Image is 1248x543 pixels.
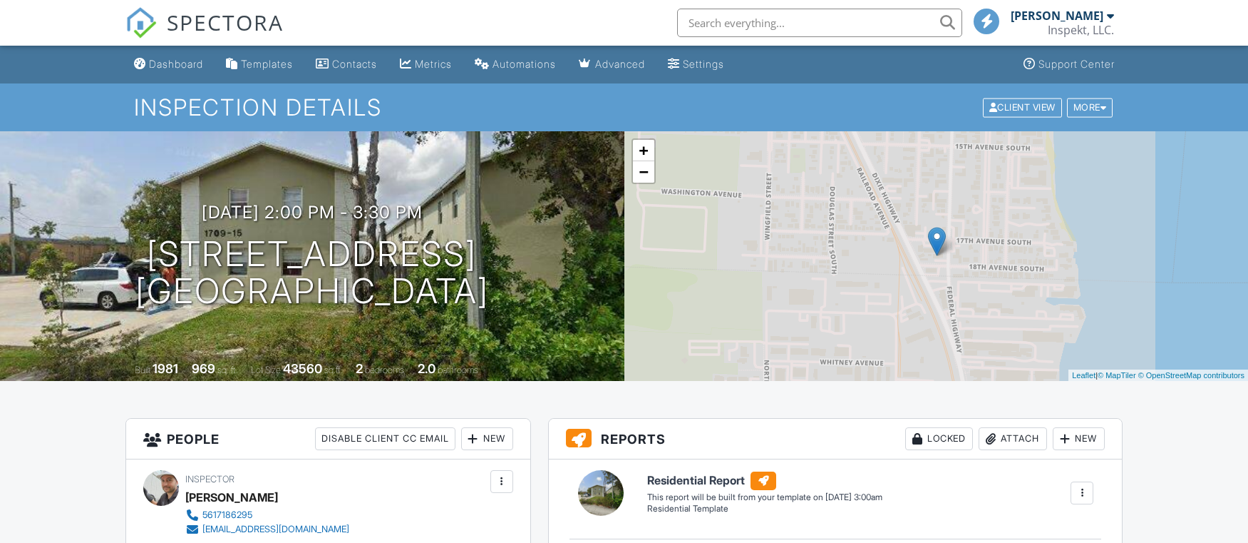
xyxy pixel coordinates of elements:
[1098,371,1136,380] a: © MapTiler
[324,365,342,375] span: sq.ft.
[662,51,730,78] a: Settings
[1068,370,1248,382] div: |
[647,472,882,490] h6: Residential Report
[905,427,973,450] div: Locked
[983,98,1062,117] div: Client View
[125,7,157,39] img: The Best Home Inspection Software - Spectora
[135,235,489,311] h1: [STREET_ADDRESS] [GEOGRAPHIC_DATA]
[220,51,299,78] a: Templates
[979,427,1047,450] div: Attach
[438,365,478,375] span: bathrooms
[1011,9,1103,23] div: [PERSON_NAME]
[394,51,458,78] a: Metrics
[185,487,278,508] div: [PERSON_NAME]
[633,140,654,161] a: Zoom in
[677,9,962,37] input: Search everything...
[365,365,404,375] span: bedrooms
[185,474,234,484] span: Inspector
[1067,98,1113,117] div: More
[332,58,377,70] div: Contacts
[418,361,435,376] div: 2.0
[1138,371,1244,380] a: © OpenStreetMap contributors
[356,361,363,376] div: 2
[310,51,383,78] a: Contacts
[134,95,1114,120] h1: Inspection Details
[415,58,452,70] div: Metrics
[202,203,423,222] h3: [DATE] 2:00 pm - 3:30 pm
[167,7,284,37] span: SPECTORA
[1072,371,1095,380] a: Leaflet
[1053,427,1105,450] div: New
[647,492,882,503] div: This report will be built from your template on [DATE] 3:00am
[192,361,215,376] div: 969
[469,51,562,78] a: Automations (Basic)
[283,361,322,376] div: 43560
[683,58,724,70] div: Settings
[149,58,203,70] div: Dashboard
[549,419,1123,460] h3: Reports
[981,101,1066,112] a: Client View
[493,58,556,70] div: Automations
[1018,51,1120,78] a: Support Center
[125,19,284,49] a: SPECTORA
[633,161,654,183] a: Zoom out
[241,58,293,70] div: Templates
[315,427,455,450] div: Disable Client CC Email
[217,365,237,375] span: sq. ft.
[135,365,150,375] span: Built
[573,51,651,78] a: Advanced
[126,419,530,460] h3: People
[1038,58,1115,70] div: Support Center
[251,365,281,375] span: Lot Size
[185,522,349,537] a: [EMAIL_ADDRESS][DOMAIN_NAME]
[153,361,178,376] div: 1981
[185,508,349,522] a: 5617186295
[1048,23,1114,37] div: Inspekt, LLC.
[128,51,209,78] a: Dashboard
[202,524,349,535] div: [EMAIL_ADDRESS][DOMAIN_NAME]
[202,509,252,521] div: 5617186295
[647,503,882,515] div: Residential Template
[595,58,645,70] div: Advanced
[461,427,513,450] div: New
